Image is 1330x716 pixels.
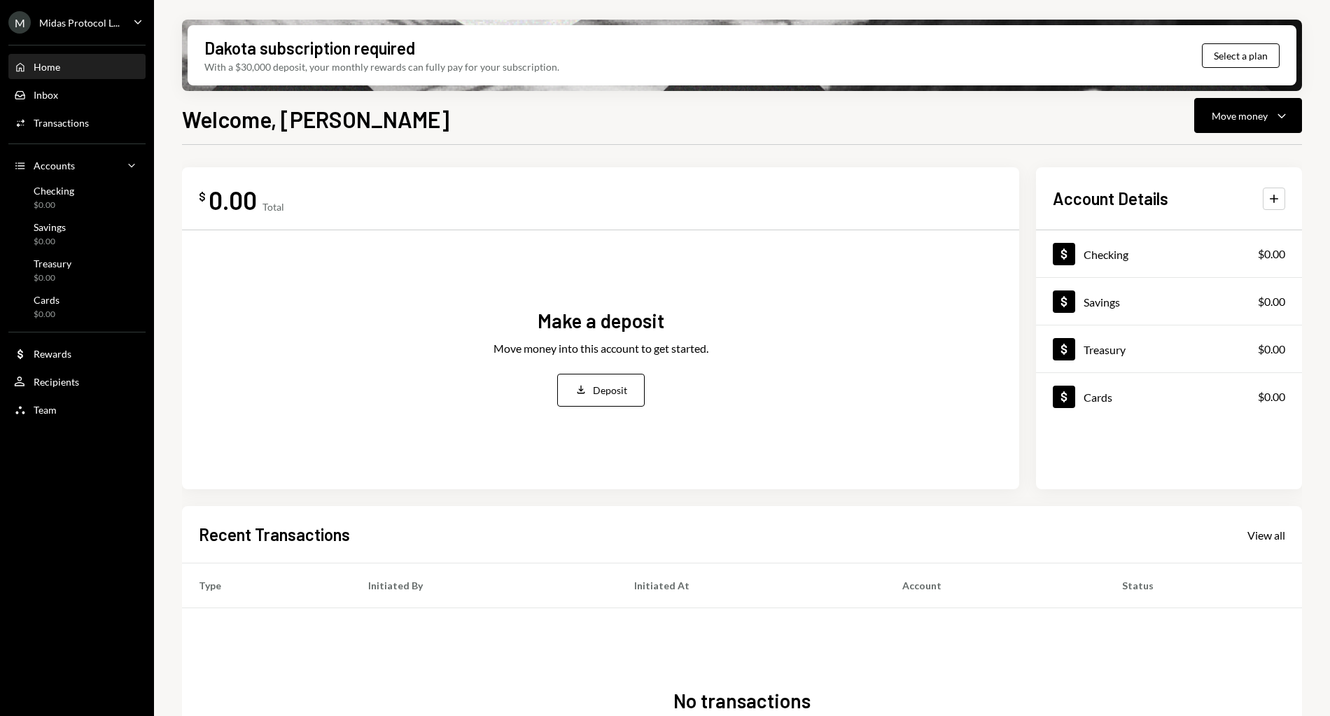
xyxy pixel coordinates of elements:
div: Recipients [34,376,79,388]
div: Team [34,404,57,416]
h2: Account Details [1053,187,1168,210]
a: Transactions [8,110,146,135]
div: Deposit [593,383,627,398]
a: Savings$0.00 [1036,278,1302,325]
div: $0.00 [34,272,71,284]
div: No transactions [673,687,811,715]
div: Rewards [34,348,71,360]
div: Inbox [34,89,58,101]
button: Deposit [557,374,645,407]
div: Savings [1084,295,1120,309]
button: Move money [1194,98,1302,133]
div: Cards [34,294,59,306]
div: Total [262,201,284,213]
h1: Welcome, [PERSON_NAME] [182,105,449,133]
th: Initiated By [351,563,617,608]
div: Transactions [34,117,89,129]
a: Inbox [8,82,146,107]
div: $0.00 [34,236,66,248]
a: Checking$0.00 [8,181,146,214]
div: $0.00 [1258,388,1285,405]
div: Move money into this account to get started. [493,340,708,357]
a: Rewards [8,341,146,366]
div: $0.00 [34,199,74,211]
div: Move money [1212,108,1268,123]
div: Cards [1084,391,1112,404]
a: Treasury$0.00 [8,253,146,287]
div: Accounts [34,160,75,171]
th: Initiated At [617,563,885,608]
div: Checking [34,185,74,197]
div: Treasury [34,258,71,269]
div: Treasury [1084,343,1126,356]
div: $0.00 [1258,293,1285,310]
div: Checking [1084,248,1128,261]
div: Make a deposit [538,307,664,335]
a: Home [8,54,146,79]
div: View all [1247,528,1285,542]
a: Checking$0.00 [1036,230,1302,277]
th: Account [885,563,1105,608]
div: 0.00 [209,184,257,216]
div: $0.00 [1258,341,1285,358]
div: Home [34,61,60,73]
div: Dakota subscription required [204,36,415,59]
div: With a $30,000 deposit, your monthly rewards can fully pay for your subscription. [204,59,559,74]
div: $0.00 [34,309,59,321]
a: Savings$0.00 [8,217,146,251]
div: $ [199,190,206,204]
th: Type [182,563,351,608]
h2: Recent Transactions [199,523,350,546]
a: Cards$0.00 [1036,373,1302,420]
div: $0.00 [1258,246,1285,262]
div: M [8,11,31,34]
a: Treasury$0.00 [1036,325,1302,372]
a: Cards$0.00 [8,290,146,323]
a: View all [1247,527,1285,542]
a: Team [8,397,146,422]
button: Select a plan [1202,43,1280,68]
a: Accounts [8,153,146,178]
div: Savings [34,221,66,233]
div: Midas Protocol L... [39,17,120,29]
a: Recipients [8,369,146,394]
th: Status [1105,563,1302,608]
